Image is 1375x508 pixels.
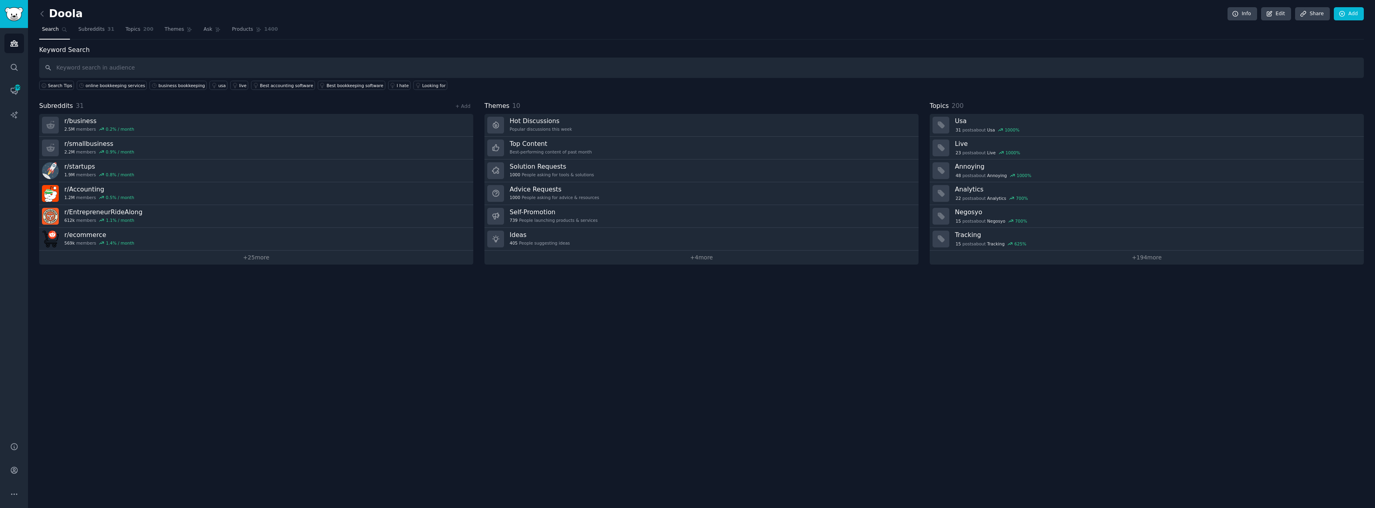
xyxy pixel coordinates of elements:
div: post s about [955,149,1021,156]
h3: r/ startups [64,162,134,171]
span: Search [42,26,59,33]
a: Solution Requests1000People asking for tools & solutions [484,159,919,182]
span: 15 [956,218,961,224]
a: Annoying48postsaboutAnnoying1000% [930,159,1364,182]
div: members [64,217,142,223]
a: Best bookkeeping software [318,81,385,90]
div: Best bookkeeping software [327,83,383,88]
div: 700 % [1015,218,1027,224]
span: 31 [108,26,114,33]
div: members [64,195,134,200]
div: Best accounting software [260,83,313,88]
span: 739 [510,217,518,223]
h3: Ideas [510,231,570,239]
h3: r/ smallbusiness [64,139,134,148]
div: People asking for tools & solutions [510,172,594,177]
span: Search Tips [48,83,72,88]
input: Keyword search in audience [39,58,1364,78]
a: usa [209,81,227,90]
a: Top ContentBest-performing content of past month [484,137,919,159]
span: 31 [956,127,961,133]
span: Ask [203,26,212,33]
h3: Tracking [955,231,1358,239]
span: 200 [143,26,153,33]
div: 700 % [1016,195,1028,201]
span: 10 [512,102,520,110]
h3: r/ ecommerce [64,231,134,239]
div: 0.2 % / month [106,126,134,132]
div: members [64,126,134,132]
span: Usa [987,127,995,133]
div: Popular discussions this week [510,126,572,132]
span: Tracking [987,241,1005,247]
h3: Analytics [955,185,1358,193]
img: GummySearch logo [5,7,23,21]
a: business bookkeeping [149,81,207,90]
div: 625 % [1014,241,1026,247]
div: post s about [955,195,1029,202]
a: Ideas405People suggesting ideas [484,228,919,251]
a: Subreddits31 [76,23,117,40]
h3: Hot Discussions [510,117,572,125]
a: online bookkeeping services [77,81,147,90]
span: Themes [165,26,184,33]
span: 569k [64,240,75,246]
a: Products1400 [229,23,281,40]
span: Themes [484,101,510,111]
h3: Live [955,139,1358,148]
div: People suggesting ideas [510,240,570,246]
a: Self-Promotion739People launching products & services [484,205,919,228]
div: post s about [955,172,1032,179]
img: EntrepreneurRideAlong [42,208,59,225]
a: live [230,81,248,90]
h3: Solution Requests [510,162,594,171]
div: 1000 % [1006,150,1020,155]
h3: Advice Requests [510,185,599,193]
a: r/smallbusiness2.2Mmembers0.9% / month [39,137,473,159]
span: 1.9M [64,172,75,177]
a: +194more [930,251,1364,265]
a: Tracking15postsaboutTracking625% [930,228,1364,251]
a: Analytics22postsaboutAnalytics700% [930,182,1364,205]
div: 0.8 % / month [106,172,134,177]
div: 1.1 % / month [106,217,134,223]
a: Ask [201,23,223,40]
div: People launching products & services [510,217,598,223]
div: post s about [955,217,1028,225]
div: 1.4 % / month [106,240,134,246]
a: Negosyo15postsaboutNegosyo700% [930,205,1364,228]
button: Search Tips [39,81,74,90]
a: Themes [162,23,195,40]
span: 200 [952,102,964,110]
div: 1000 % [1005,127,1020,133]
a: Looking for [413,81,447,90]
span: 1400 [264,26,278,33]
h3: Annoying [955,162,1358,171]
a: Live23postsaboutLive1000% [930,137,1364,159]
span: 1.2M [64,195,75,200]
span: Live [987,150,996,155]
div: members [64,240,134,246]
h3: r/ business [64,117,134,125]
h3: Top Content [510,139,592,148]
div: 1000 % [1016,173,1031,178]
a: +4more [484,251,919,265]
span: Subreddits [39,101,73,111]
span: 405 [510,240,518,246]
a: + Add [455,104,470,109]
a: r/EntrepreneurRideAlong612kmembers1.1% / month [39,205,473,228]
div: business bookkeeping [158,83,205,88]
a: Hot DiscussionsPopular discussions this week [484,114,919,137]
span: 2.2M [64,149,75,155]
h2: Doola [39,8,83,20]
span: 23 [956,150,961,155]
span: 2.5M [64,126,75,132]
a: Edit [1261,7,1291,21]
a: r/startups1.9Mmembers0.8% / month [39,159,473,182]
span: Annoying [987,173,1007,178]
span: Products [232,26,253,33]
span: Negosyo [987,218,1006,224]
a: Best accounting software [251,81,315,90]
div: members [64,172,134,177]
span: 22 [956,195,961,201]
